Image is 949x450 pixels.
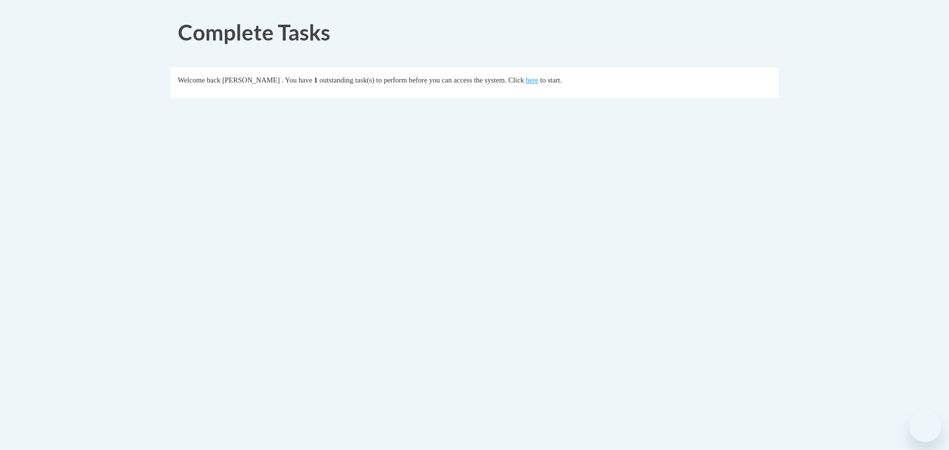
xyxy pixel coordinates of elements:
[178,76,220,84] span: Welcome back
[526,76,538,84] a: here
[178,19,330,45] span: Complete Tasks
[540,76,562,84] span: to start.
[314,76,317,84] span: 1
[319,76,524,84] span: outstanding task(s) to perform before you can access the system. Click
[282,76,312,84] span: . You have
[222,76,280,84] span: [PERSON_NAME]
[909,410,941,442] iframe: Button to launch messaging window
